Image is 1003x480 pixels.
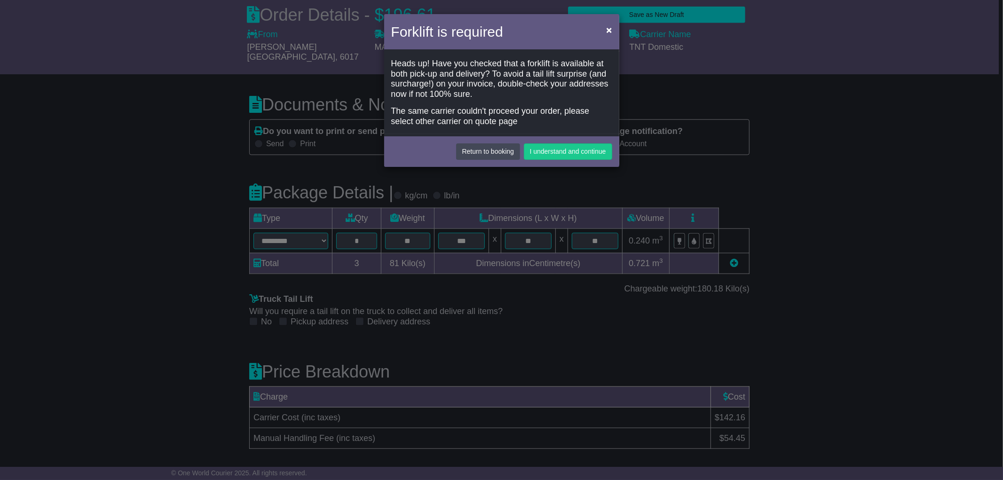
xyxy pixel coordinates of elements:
span: × [606,24,612,35]
div: The same carrier couldn't proceed your order, please select other carrier on quote page [391,106,612,126]
div: Heads up! Have you checked that a forklift is available at both pick-up and delivery? To avoid a ... [391,59,612,99]
button: Return to booking [456,143,521,160]
button: Close [601,20,616,39]
h4: Forklift is required [391,21,503,42]
button: I understand and continue [524,143,612,160]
